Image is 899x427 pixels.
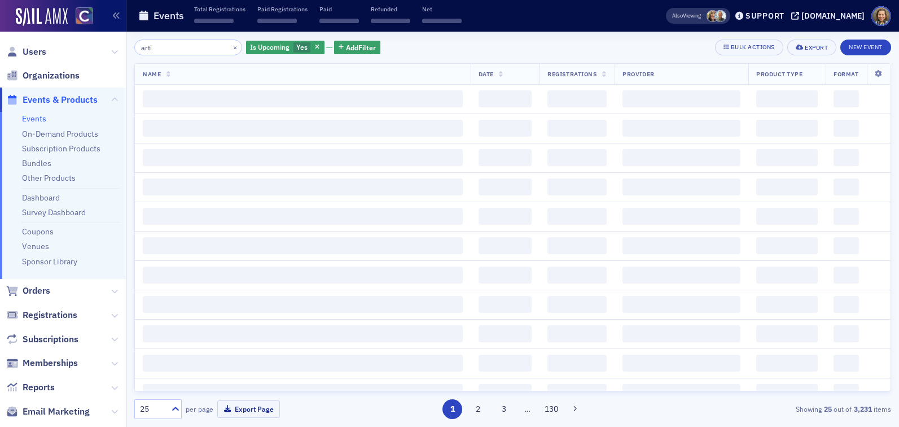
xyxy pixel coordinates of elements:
[22,207,86,217] a: Survey Dashboard
[334,41,380,55] button: AddFilter
[194,19,234,23] span: ‌
[23,46,46,58] span: Users
[547,70,597,78] span: Registrations
[6,333,78,346] a: Subscriptions
[217,400,280,418] button: Export Page
[731,44,775,50] div: Bulk Actions
[672,12,683,19] div: Also
[6,69,80,82] a: Organizations
[134,40,242,55] input: Search…
[791,12,869,20] button: [DOMAIN_NAME]
[22,158,51,168] a: Bundles
[143,120,463,137] span: ‌
[143,178,463,195] span: ‌
[143,70,161,78] span: Name
[22,193,60,203] a: Dashboard
[756,237,818,254] span: ‌
[6,381,55,394] a: Reports
[6,94,98,106] a: Events & Products
[22,129,98,139] a: On-Demand Products
[834,70,858,78] span: Format
[834,355,859,372] span: ‌
[6,357,78,369] a: Memberships
[622,208,740,225] span: ‌
[143,325,463,342] span: ‌
[840,40,891,55] button: New Event
[140,403,165,415] div: 25
[756,120,818,137] span: ‌
[16,8,68,26] img: SailAMX
[756,70,802,78] span: Product Type
[23,333,78,346] span: Subscriptions
[479,90,532,107] span: ‌
[6,406,90,418] a: Email Marketing
[296,42,308,51] span: Yes
[834,325,859,342] span: ‌
[479,325,532,342] span: ‌
[422,5,462,13] p: Net
[346,42,376,53] span: Add Filter
[622,120,740,137] span: ‌
[371,19,410,23] span: ‌
[194,5,245,13] p: Total Registrations
[23,357,78,369] span: Memberships
[547,296,607,313] span: ‌
[143,208,463,225] span: ‌
[756,384,818,401] span: ‌
[756,149,818,166] span: ‌
[22,173,76,183] a: Other Products
[714,10,726,22] span: Derrol Moorhead
[246,41,324,55] div: Yes
[23,406,90,418] span: Email Marketing
[756,267,818,284] span: ‌
[541,399,561,419] button: 130
[834,237,859,254] span: ‌
[257,5,308,13] p: Paid Registrations
[143,355,463,372] span: ‌
[756,208,818,225] span: ‌
[143,149,463,166] span: ‌
[143,384,463,401] span: ‌
[834,384,859,401] span: ‌
[479,149,532,166] span: ‌
[801,11,865,21] div: [DOMAIN_NAME]
[186,404,213,414] label: per page
[422,19,462,23] span: ‌
[834,90,859,107] span: ‌
[852,404,874,414] strong: 3,231
[622,70,654,78] span: Provider
[622,384,740,401] span: ‌
[479,237,532,254] span: ‌
[479,120,532,137] span: ‌
[834,208,859,225] span: ‌
[68,7,93,27] a: View Homepage
[834,296,859,313] span: ‌
[547,90,607,107] span: ‌
[143,90,463,107] span: ‌
[479,355,532,372] span: ‌
[547,178,607,195] span: ‌
[672,12,701,20] span: Viewing
[319,5,359,13] p: Paid
[479,384,532,401] span: ‌
[479,267,532,284] span: ‌
[442,399,462,419] button: 1
[250,42,290,51] span: Is Upcoming
[647,404,891,414] div: Showing out of items
[468,399,488,419] button: 2
[22,241,49,251] a: Venues
[154,9,184,23] h1: Events
[622,355,740,372] span: ‌
[822,404,834,414] strong: 25
[834,178,859,195] span: ‌
[547,384,607,401] span: ‌
[547,120,607,137] span: ‌
[547,355,607,372] span: ‌
[547,208,607,225] span: ‌
[622,90,740,107] span: ‌
[547,325,607,342] span: ‌
[143,296,463,313] span: ‌
[547,237,607,254] span: ‌
[840,41,891,51] a: New Event
[745,11,784,21] div: Support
